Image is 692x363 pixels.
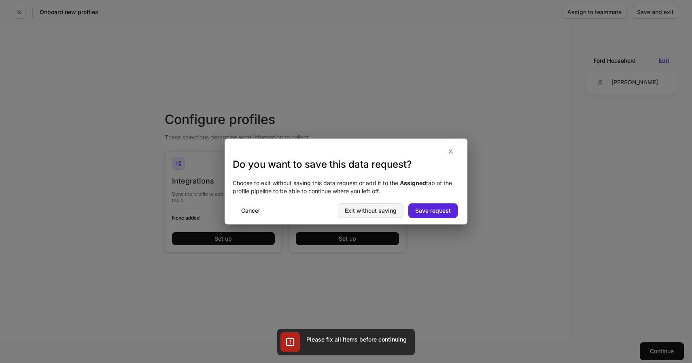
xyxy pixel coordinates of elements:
h3: Do you want to save this data request? [233,158,459,171]
button: Save request [408,203,458,218]
button: Exit without saving [338,203,403,218]
div: Cancel [241,208,260,214]
div: Please fix all items before continuing [306,335,407,344]
strong: Assigned [400,179,426,186]
div: Choose to exit without saving this data request or add it to the tab of the profile pipeline to b... [225,171,467,203]
div: Exit without saving [345,208,397,214]
button: Cancel [234,203,267,218]
div: Save request [415,208,451,214]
